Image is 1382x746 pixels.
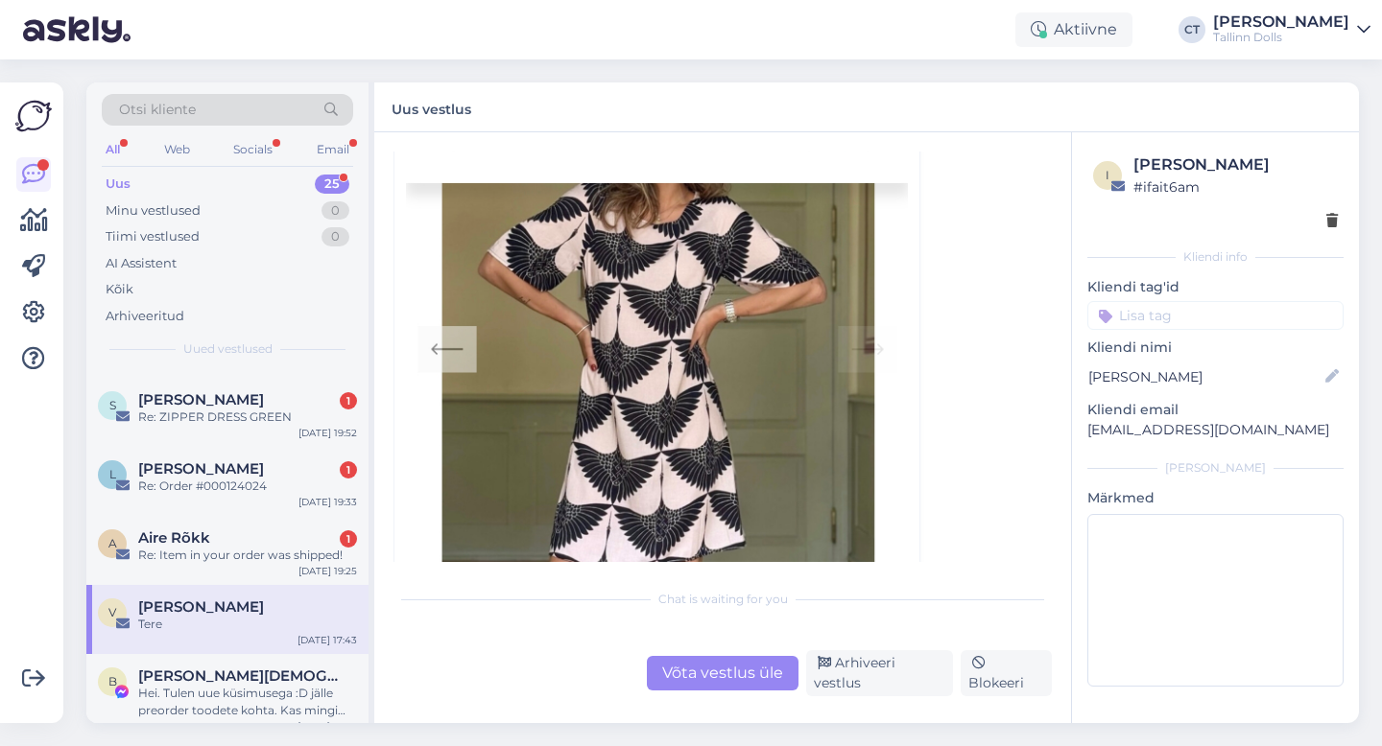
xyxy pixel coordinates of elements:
[138,391,264,408] span: Stella
[313,137,353,162] div: Email
[106,280,133,299] div: Kõik
[138,616,357,633] div: Tere
[1106,168,1109,182] span: i
[160,137,194,162] div: Web
[138,529,210,547] span: Aire Rõkk
[1213,30,1349,45] div: Tallinn Dolls
[1213,14,1370,45] a: [PERSON_NAME]Tallinn Dolls
[102,137,124,162] div: All
[138,667,338,685] span: Bärbel Salumäe
[106,227,200,246] div: Tiimi vestlused
[1087,400,1344,420] p: Kliendi email
[15,98,52,134] img: Askly Logo
[138,408,357,426] div: Re: ZIPPER DRESS GREEN
[298,426,357,440] div: [DATE] 19:52
[1087,420,1344,440] p: [EMAIL_ADDRESS][DOMAIN_NAME]
[1087,248,1344,266] div: Kliendi info
[106,175,131,194] div: Uus
[229,137,276,162] div: Socials
[298,633,357,647] div: [DATE] 17:43
[961,650,1052,696] div: Blokeeri
[138,460,264,478] span: Lilian Sikk
[1213,14,1349,30] div: [PERSON_NAME]
[183,340,273,358] span: Uued vestlused
[393,591,1052,608] div: Chat is waiting for you
[106,201,201,221] div: Minu vestlused
[1179,16,1205,43] div: CT
[1015,12,1132,47] div: Aktiivne
[1087,301,1344,330] input: Lisa tag
[1087,277,1344,297] p: Kliendi tag'id
[298,719,357,734] div: [DATE] 14:33
[108,605,116,619] span: V
[1088,366,1322,387] input: Lisa nimi
[1087,338,1344,358] p: Kliendi nimi
[108,674,117,688] span: B
[1133,153,1338,176] div: [PERSON_NAME]
[138,478,357,495] div: Re: Order #000124024
[106,254,177,273] div: AI Assistent
[106,307,184,326] div: Arhiveeritud
[1087,488,1344,508] p: Märkmed
[109,467,116,481] span: L
[647,656,798,690] div: Võta vestlus üle
[138,685,357,719] div: Hei. Tulen uue küsimusega :D jälle preorder toodete kohta. Kas mingi valemiga siiski on võimalik ...
[298,564,357,578] div: [DATE] 19:25
[109,398,116,412] span: S
[119,100,196,120] span: Otsi kliente
[392,94,471,120] label: Uus vestlus
[322,201,349,221] div: 0
[108,536,117,550] span: A
[1133,176,1338,198] div: # ifait6am
[138,547,357,564] div: Re: Item in your order was shipped!
[340,530,357,548] div: 1
[340,392,357,409] div: 1
[340,461,357,478] div: 1
[1087,459,1344,477] div: [PERSON_NAME]
[298,495,357,509] div: [DATE] 19:33
[315,175,349,194] div: 25
[806,650,953,696] div: Arhiveeri vestlus
[138,598,264,616] span: Veronika Kaar
[322,227,349,246] div: 0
